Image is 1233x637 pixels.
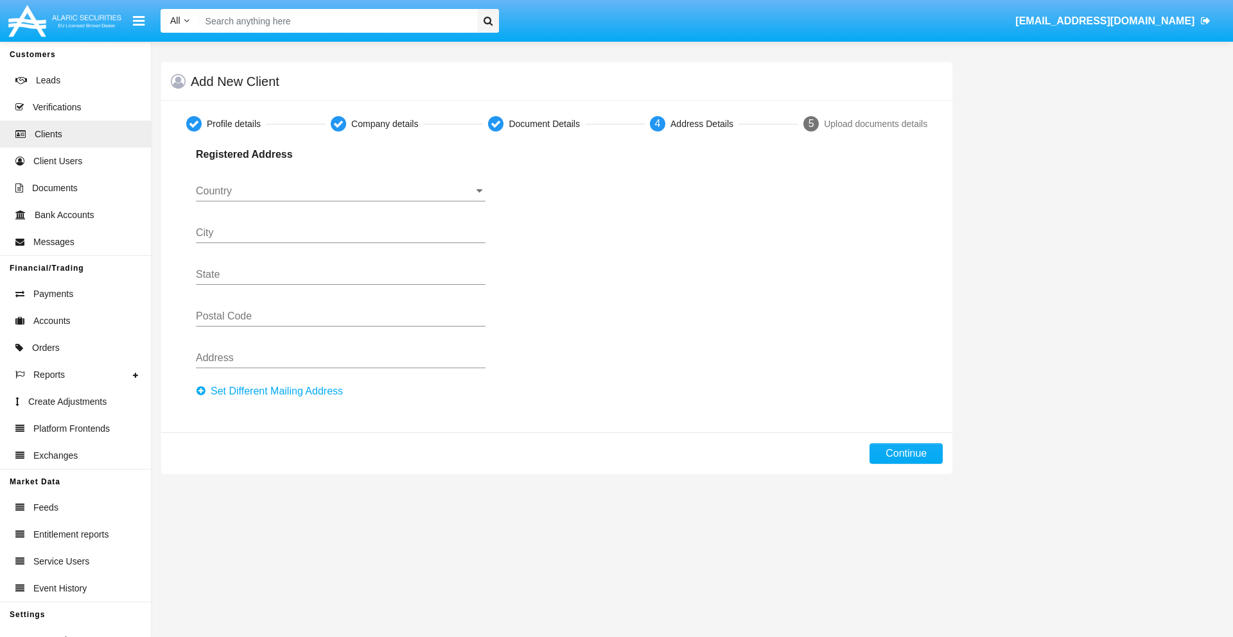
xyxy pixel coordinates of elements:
[33,555,89,568] span: Service Users
[207,117,261,131] div: Profile details
[33,528,109,541] span: Entitlement reports
[191,76,279,87] h5: Add New Client
[670,117,733,131] div: Address Details
[1010,3,1217,39] a: [EMAIL_ADDRESS][DOMAIN_NAME]
[33,368,65,382] span: Reports
[196,147,357,162] p: Registered Address
[35,208,94,222] span: Bank Accounts
[33,287,73,301] span: Payments
[655,118,661,129] span: 4
[33,101,81,114] span: Verifications
[809,118,814,129] span: 5
[824,117,927,131] div: Upload documents details
[351,117,418,131] div: Company details
[33,422,110,436] span: Platform Frontends
[33,155,82,168] span: Client Users
[199,9,473,33] input: Search
[33,582,87,595] span: Event History
[36,74,60,87] span: Leads
[509,117,580,131] div: Document Details
[35,128,62,141] span: Clients
[28,395,107,409] span: Create Adjustments
[32,182,78,195] span: Documents
[161,14,199,28] a: All
[33,314,71,328] span: Accounts
[196,381,351,402] button: Set Different Mailing Address
[1015,15,1194,26] span: [EMAIL_ADDRESS][DOMAIN_NAME]
[33,501,58,514] span: Feeds
[6,2,123,40] img: Logo image
[33,449,78,463] span: Exchanges
[32,341,60,355] span: Orders
[170,15,180,26] span: All
[870,443,943,464] button: Continue
[33,235,74,249] span: Messages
